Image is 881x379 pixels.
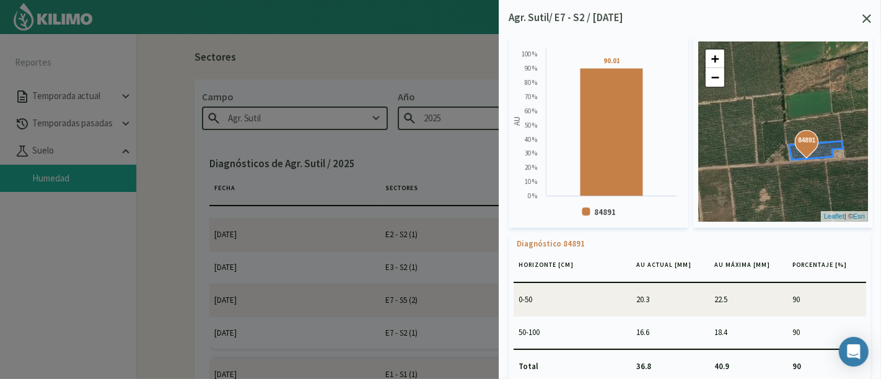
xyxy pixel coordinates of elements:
tspan: 90.01 [603,56,620,65]
text: 90 % [525,64,537,72]
td: 18.4 [709,316,787,348]
a: Zoom out [706,68,724,87]
td: 90 [788,284,866,316]
text: 100 % [522,50,537,58]
div: 84891 [804,139,812,147]
th: Horizonte [cm] [514,255,631,282]
a: Esri [853,212,865,220]
a: Leaflet [824,212,844,220]
td: 50-100 [514,316,631,348]
p: Diagnóstico 84891 [517,238,866,250]
td: 20.3 [631,284,709,316]
text: 84891 [594,207,616,217]
th: AU máxima [mm] [709,255,787,282]
td: 16.6 [631,316,709,348]
td: 22.5 [709,284,787,316]
text: 50 % [525,121,537,129]
div: | © [821,211,868,222]
text: 40 % [525,135,537,144]
a: Zoom in [706,50,724,68]
text: AU [512,116,522,126]
th: Porcentaje [%] [788,255,866,282]
text: 80 % [525,78,537,87]
td: 0-50 [514,284,631,316]
p: Agr. Sutil/ E7 - S2 / [DATE] [509,10,623,26]
text: 0 % [528,191,537,200]
strong: 84891 [798,136,818,145]
text: 70 % [525,92,537,101]
td: 90 [788,316,866,348]
text: 20 % [525,163,537,172]
div: Open Intercom Messenger [839,337,869,367]
text: 60 % [525,107,537,115]
text: 10 % [525,177,537,186]
th: AU actual [mm] [631,255,709,282]
text: 30 % [525,149,537,157]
